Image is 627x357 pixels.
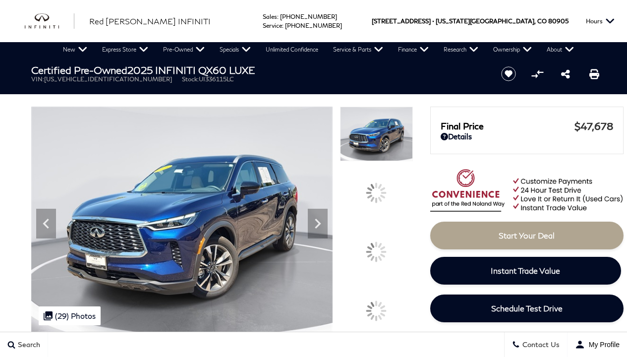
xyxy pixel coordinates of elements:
[441,120,574,131] span: Final Price
[530,66,545,81] button: Compare vehicle
[263,13,277,20] span: Sales
[486,42,539,57] a: Ownership
[391,42,436,57] a: Finance
[15,341,40,349] span: Search
[258,42,326,57] a: Unlimited Confidence
[340,107,412,161] img: Certified Used 2025 Grand Blue INFINITI LUXE image 1
[39,306,101,325] div: (29) Photos
[31,75,44,83] span: VIN:
[56,42,95,57] a: New
[539,42,581,57] a: About
[491,303,563,313] span: Schedule Test Drive
[31,64,127,76] strong: Certified Pre-Owned
[263,22,282,29] span: Service
[285,22,342,29] a: [PHONE_NUMBER]
[520,341,560,349] span: Contact Us
[372,17,569,25] a: [STREET_ADDRESS] • [US_STATE][GEOGRAPHIC_DATA], CO 80905
[44,75,172,83] span: [US_VEHICLE_IDENTIFICATION_NUMBER]
[282,22,284,29] span: :
[89,16,211,26] span: Red [PERSON_NAME] INFINITI
[430,295,624,322] a: Schedule Test Drive
[95,42,156,57] a: Express Store
[499,231,555,240] span: Start Your Deal
[25,13,74,29] img: INFINITI
[212,42,258,57] a: Specials
[441,120,613,132] a: Final Price $47,678
[56,42,581,57] nav: Main Navigation
[156,42,212,57] a: Pre-Owned
[561,68,570,80] a: Share this Certified Pre-Owned 2025 INFINITI QX60 LUXE
[280,13,337,20] a: [PHONE_NUMBER]
[31,64,485,75] h1: 2025 INFINITI QX60 LUXE
[574,120,613,132] span: $47,678
[585,341,620,349] span: My Profile
[31,107,333,333] img: Certified Used 2025 Grand Blue INFINITI LUXE image 1
[491,266,560,275] span: Instant Trade Value
[436,42,486,57] a: Research
[277,13,279,20] span: :
[441,132,613,141] a: Details
[326,42,391,57] a: Service & Parts
[430,222,624,249] a: Start Your Deal
[89,15,211,27] a: Red [PERSON_NAME] INFINITI
[430,257,621,285] a: Instant Trade Value
[182,75,199,83] span: Stock:
[589,68,599,80] a: Print this Certified Pre-Owned 2025 INFINITI QX60 LUXE
[498,66,519,82] button: Save vehicle
[25,13,74,29] a: infiniti
[199,75,234,83] span: UI336115LC
[568,332,627,357] button: user-profile-menu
